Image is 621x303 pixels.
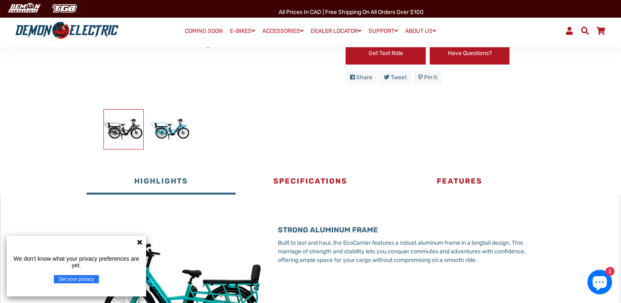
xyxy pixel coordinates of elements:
a: Get Test Ride [346,42,426,64]
a: ACCESSORIES [259,25,307,37]
span: All Prices in CAD | Free shipping on all orders over $100 [279,9,424,16]
a: E-BIKES [227,25,258,37]
span: Share [356,74,372,81]
span: Tweet [391,74,407,81]
img: Ecocarrier Cargo E-Bike [104,110,143,149]
p: We don't know what your privacy preferences are yet. [10,255,143,269]
a: SUPPORT [366,25,401,37]
img: TGB Canada [48,2,81,15]
button: Features [385,170,534,195]
button: Highlights [87,170,236,195]
a: COMING SOON [182,25,226,37]
inbox-online-store-chat: Shopify online store chat [585,270,614,296]
button: Specifications [236,170,385,195]
p: Built to last and haul, the EcoCarrier features a robust aluminum frame in a longtail design. Thi... [278,239,534,264]
span: Pin it [424,74,437,81]
img: Demon Electric [4,2,44,15]
img: Demon Electric logo [12,20,121,41]
a: ABOUT US [402,25,439,37]
h3: STRONG ALUMINUM FRAME [278,226,534,235]
button: Set your privacy [54,275,99,283]
a: DEALER LOCATOR [308,25,364,37]
img: Ecocarrier Cargo E-Bike [151,110,190,149]
a: Have Questions? [430,42,510,64]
